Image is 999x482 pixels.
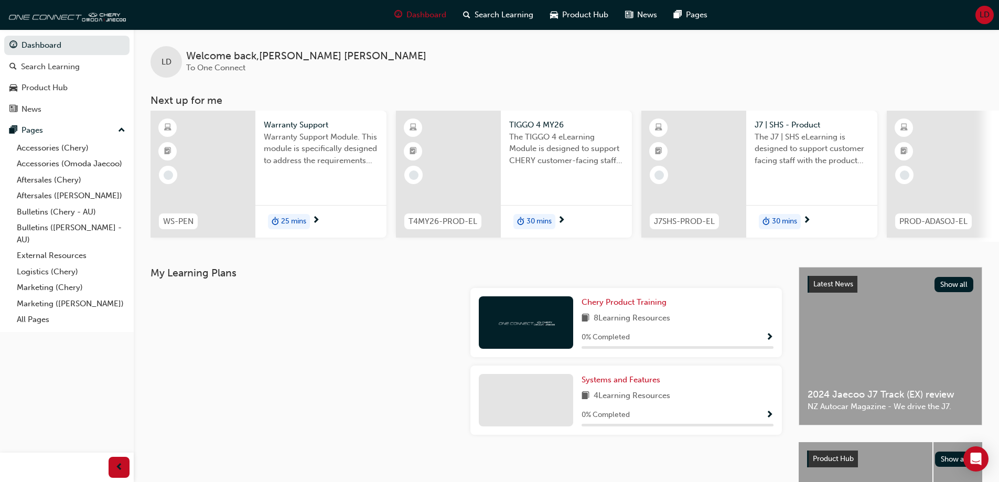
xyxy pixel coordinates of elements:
[594,312,670,325] span: 8 Learning Resources
[394,8,402,22] span: guage-icon
[151,267,782,279] h3: My Learning Plans
[557,216,565,226] span: next-icon
[654,216,715,228] span: J7SHS-PROD-EL
[934,277,974,292] button: Show all
[22,103,41,115] div: News
[550,8,558,22] span: car-icon
[808,401,973,413] span: NZ Autocar Magazine - We drive the J7.
[766,333,774,342] span: Show Progress
[4,100,130,119] a: News
[13,220,130,248] a: Bulletins ([PERSON_NAME] - AU)
[766,411,774,420] span: Show Progress
[410,145,417,158] span: booktick-icon
[4,34,130,121] button: DashboardSearch LearningProduct HubNews
[9,126,17,135] span: pages-icon
[755,119,869,131] span: J7 | SHS - Product
[899,216,968,228] span: PROD-ADASOJ-EL
[22,124,43,136] div: Pages
[808,389,973,401] span: 2024 Jaecoo J7 Track (EX) review
[9,105,17,114] span: news-icon
[980,9,990,21] span: LD
[766,331,774,344] button: Show Progress
[162,56,171,68] span: LD
[13,188,130,204] a: Aftersales ([PERSON_NAME])
[527,216,552,228] span: 30 mins
[594,390,670,403] span: 4 Learning Resources
[9,62,17,72] span: search-icon
[463,8,470,22] span: search-icon
[766,409,774,422] button: Show Progress
[13,156,130,172] a: Accessories (Omoda Jaecoo)
[4,121,130,140] button: Pages
[755,131,869,167] span: The J7 | SHS eLearning is designed to support customer facing staff with the product and sales in...
[799,267,982,425] a: Latest NewsShow all2024 Jaecoo J7 Track (EX) reviewNZ Autocar Magazine - We drive the J7.
[475,9,533,21] span: Search Learning
[813,454,854,463] span: Product Hub
[164,170,173,180] span: learningRecordVerb_NONE-icon
[517,215,524,229] span: duration-icon
[963,446,989,472] div: Open Intercom Messenger
[264,119,378,131] span: Warranty Support
[164,145,171,158] span: booktick-icon
[13,312,130,328] a: All Pages
[686,9,707,21] span: Pages
[186,50,426,62] span: Welcome back , [PERSON_NAME] [PERSON_NAME]
[562,9,608,21] span: Product Hub
[625,8,633,22] span: news-icon
[9,41,17,50] span: guage-icon
[497,317,555,327] img: oneconnect
[803,216,811,226] span: next-icon
[654,170,664,180] span: learningRecordVerb_NONE-icon
[665,4,716,26] a: pages-iconPages
[582,297,667,307] span: Chery Product Training
[762,215,770,229] span: duration-icon
[900,145,908,158] span: booktick-icon
[9,83,17,93] span: car-icon
[617,4,665,26] a: news-iconNews
[808,276,973,293] a: Latest NewsShow all
[5,4,126,25] img: oneconnect
[4,36,130,55] a: Dashboard
[655,121,662,135] span: learningResourceType_ELEARNING-icon
[118,124,125,137] span: up-icon
[582,375,660,384] span: Systems and Features
[13,204,130,220] a: Bulletins (Chery - AU)
[13,264,130,280] a: Logistics (Chery)
[22,82,68,94] div: Product Hub
[13,248,130,264] a: External Resources
[386,4,455,26] a: guage-iconDashboard
[772,216,797,228] span: 30 mins
[509,131,624,167] span: The TIGGO 4 eLearning Module is designed to support CHERY customer-facing staff with the product ...
[813,280,853,288] span: Latest News
[186,63,245,72] span: To One Connect
[13,172,130,188] a: Aftersales (Chery)
[637,9,657,21] span: News
[641,111,877,238] a: J7SHS-PROD-ELJ7 | SHS - ProductThe J7 | SHS eLearning is designed to support customer facing staf...
[409,170,418,180] span: learningRecordVerb_NONE-icon
[13,280,130,296] a: Marketing (Chery)
[582,390,589,403] span: book-icon
[281,216,306,228] span: 25 mins
[582,312,589,325] span: book-icon
[272,215,279,229] span: duration-icon
[396,111,632,238] a: T4MY26-PROD-ELTIGGO 4 MY26The TIGGO 4 eLearning Module is designed to support CHERY customer-faci...
[975,6,994,24] button: LD
[164,121,171,135] span: learningResourceType_ELEARNING-icon
[406,9,446,21] span: Dashboard
[13,140,130,156] a: Accessories (Chery)
[582,296,671,308] a: Chery Product Training
[4,57,130,77] a: Search Learning
[509,119,624,131] span: TIGGO 4 MY26
[582,331,630,344] span: 0 % Completed
[410,121,417,135] span: learningResourceType_ELEARNING-icon
[409,216,477,228] span: T4MY26-PROD-EL
[807,451,974,467] a: Product HubShow all
[134,94,999,106] h3: Next up for me
[582,409,630,421] span: 0 % Completed
[115,461,123,474] span: prev-icon
[455,4,542,26] a: search-iconSearch Learning
[542,4,617,26] a: car-iconProduct Hub
[4,78,130,98] a: Product Hub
